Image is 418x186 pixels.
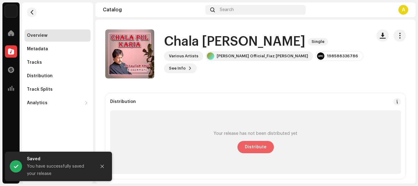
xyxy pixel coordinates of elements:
[27,163,91,177] div: You have successfully saved your release
[217,54,308,59] div: [PERSON_NAME] Official_Fiaz [PERSON_NAME]
[24,70,91,82] re-m-nav-item: Distribution
[27,47,48,51] div: Metadata
[237,141,274,153] button: Distribute
[27,74,53,78] div: Distribution
[164,35,305,49] h1: Chala [PERSON_NAME]
[327,54,358,59] div: 198588336786
[27,101,47,105] div: Analytics
[24,97,91,109] re-m-nav-dropdown: Analytics
[169,54,198,59] div: Various Artists
[164,63,197,73] button: See Info
[220,7,234,12] span: Search
[103,7,203,12] div: Catalog
[27,155,91,163] div: Saved
[27,60,42,65] div: Tracks
[24,29,91,42] re-m-nav-item: Overview
[398,5,408,15] div: A
[169,62,186,74] span: See Info
[245,141,267,153] span: Distribute
[24,43,91,55] re-m-nav-item: Metadata
[27,33,47,38] div: Overview
[110,99,136,104] div: Distribution
[24,56,91,69] re-m-nav-item: Tracks
[214,131,297,136] div: Your release has not been distributed yet
[308,38,328,45] span: Single
[24,83,91,96] re-m-nav-item: Track Splits
[5,5,17,17] img: 99e8c509-bf22-4021-8fc7-40965f23714a
[96,160,108,173] button: Close
[27,87,53,92] div: Track Splits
